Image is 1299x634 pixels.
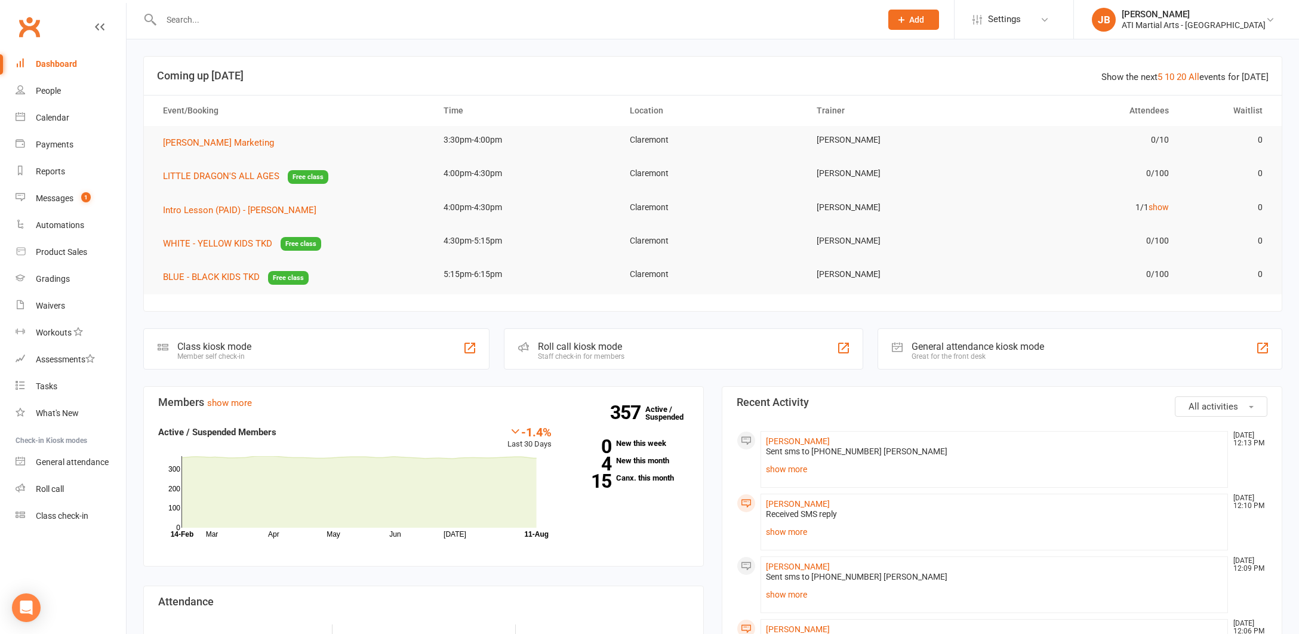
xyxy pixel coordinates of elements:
[1227,432,1267,447] time: [DATE] 12:13 PM
[81,192,91,202] span: 1
[36,408,79,418] div: What's New
[177,341,251,352] div: Class kiosk mode
[1227,557,1267,573] time: [DATE] 12:09 PM
[36,113,69,122] div: Calendar
[433,159,620,187] td: 4:00pm-4:30pm
[570,439,689,447] a: 0New this week
[163,272,260,282] span: BLUE - BLACK KIDS TKD
[1101,70,1269,84] div: Show the next events for [DATE]
[16,78,126,104] a: People
[36,381,57,391] div: Tasks
[1177,72,1186,82] a: 20
[1158,72,1162,82] a: 5
[993,126,1180,154] td: 0/10
[177,352,251,361] div: Member self check-in
[993,227,1180,255] td: 0/100
[36,167,65,176] div: Reports
[993,260,1180,288] td: 0/100
[806,193,993,221] td: [PERSON_NAME]
[207,398,252,408] a: show more
[163,236,321,251] button: WHITE - YELLOW KIDS TKDFree class
[645,396,698,430] a: 357Active / Suspended
[1165,72,1174,82] a: 10
[157,70,1269,82] h3: Coming up [DATE]
[16,373,126,400] a: Tasks
[36,328,72,337] div: Workouts
[766,562,830,571] a: [PERSON_NAME]
[619,227,806,255] td: Claremont
[163,203,325,217] button: Intro Lesson (PAID) - [PERSON_NAME]
[909,15,924,24] span: Add
[1149,202,1169,212] a: show
[1189,72,1199,82] a: All
[281,237,321,251] span: Free class
[16,346,126,373] a: Assessments
[912,352,1044,361] div: Great for the front desk
[14,12,44,42] a: Clubworx
[1122,9,1266,20] div: [PERSON_NAME]
[16,503,126,530] a: Class kiosk mode
[570,457,689,464] a: 4New this month
[16,51,126,78] a: Dashboard
[610,404,645,421] strong: 357
[766,586,1223,603] a: show more
[737,396,1267,408] h3: Recent Activity
[433,193,620,221] td: 4:00pm-4:30pm
[36,140,73,149] div: Payments
[36,193,73,203] div: Messages
[888,10,939,30] button: Add
[766,447,947,456] span: Sent sms to [PHONE_NUMBER] [PERSON_NAME]
[16,319,126,346] a: Workouts
[806,126,993,154] td: [PERSON_NAME]
[988,6,1021,33] span: Settings
[1122,20,1266,30] div: ATI Martial Arts - [GEOGRAPHIC_DATA]
[1180,96,1273,126] th: Waitlist
[163,171,279,181] span: LITTLE DRAGON'S ALL AGES
[158,11,873,28] input: Search...
[507,425,552,451] div: Last 30 Days
[806,227,993,255] td: [PERSON_NAME]
[163,205,316,216] span: Intro Lesson (PAID) - [PERSON_NAME]
[433,96,620,126] th: Time
[538,341,624,352] div: Roll call kiosk mode
[1180,193,1273,221] td: 0
[36,301,65,310] div: Waivers
[766,524,1223,540] a: show more
[36,484,64,494] div: Roll call
[993,96,1180,126] th: Attendees
[163,270,309,285] button: BLUE - BLACK KIDS TKDFree class
[1180,126,1273,154] td: 0
[16,400,126,427] a: What's New
[570,438,611,456] strong: 0
[1180,159,1273,187] td: 0
[12,593,41,622] div: Open Intercom Messenger
[36,355,95,364] div: Assessments
[158,396,689,408] h3: Members
[16,104,126,131] a: Calendar
[36,511,88,521] div: Class check-in
[163,137,274,148] span: [PERSON_NAME] Marketing
[806,260,993,288] td: [PERSON_NAME]
[619,96,806,126] th: Location
[163,136,282,150] button: [PERSON_NAME] Marketing
[36,247,87,257] div: Product Sales
[993,193,1180,221] td: 1/1
[36,274,70,284] div: Gradings
[433,260,620,288] td: 5:15pm-6:15pm
[36,86,61,96] div: People
[1180,260,1273,288] td: 0
[152,96,433,126] th: Event/Booking
[806,159,993,187] td: [PERSON_NAME]
[993,159,1180,187] td: 0/100
[1175,396,1267,417] button: All activities
[163,238,272,249] span: WHITE - YELLOW KIDS TKD
[268,271,309,285] span: Free class
[16,266,126,293] a: Gradings
[766,509,1223,519] div: Received SMS reply
[766,572,947,581] span: Sent sms to [PHONE_NUMBER] [PERSON_NAME]
[806,96,993,126] th: Trainer
[1227,494,1267,510] time: [DATE] 12:10 PM
[570,474,689,482] a: 15Canx. this month
[16,476,126,503] a: Roll call
[16,239,126,266] a: Product Sales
